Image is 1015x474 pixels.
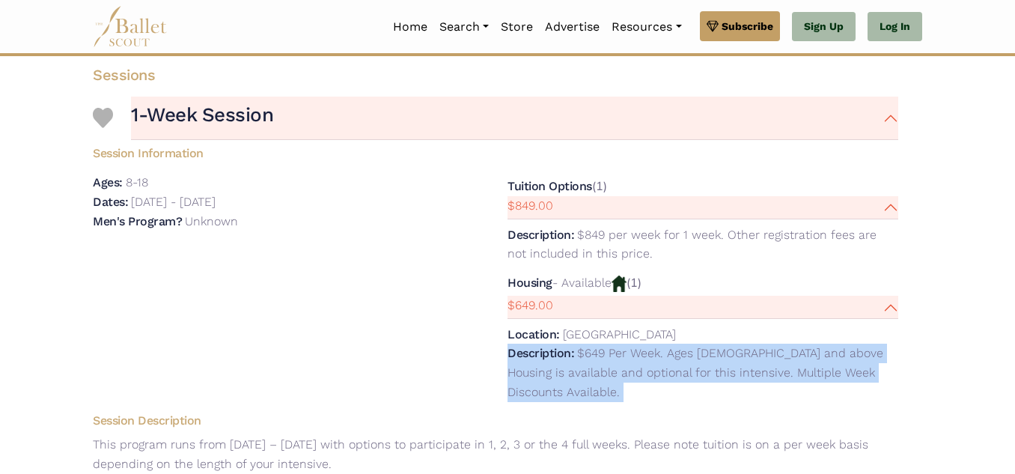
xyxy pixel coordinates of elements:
[131,103,273,128] h3: 1-Week Session
[507,276,552,290] h5: Housing
[507,196,898,219] button: $849.00
[792,12,856,42] a: Sign Up
[507,196,553,216] p: $849.00
[131,97,898,140] button: 1-Week Session
[93,175,123,189] h5: Ages:
[552,276,612,290] p: - Available
[507,327,560,341] h5: Location:
[868,12,922,42] a: Log In
[93,108,113,128] img: Heart
[507,179,592,193] h5: Tuition Options
[81,413,910,429] h5: Session Description
[81,65,910,85] h4: Sessions
[126,175,148,189] p: 8-18
[606,11,687,43] a: Resources
[507,228,574,242] h5: Description:
[131,195,216,209] p: [DATE] - [DATE]
[612,276,627,292] img: Housing Available
[563,327,676,341] p: [GEOGRAPHIC_DATA]
[81,435,910,473] p: This program runs from [DATE] – [DATE] with options to participate in 1, 2, 3 or the 4 full weeks...
[507,177,898,269] div: (1)
[507,346,574,360] h5: Description:
[433,11,495,43] a: Search
[93,214,182,228] h5: Men's Program?
[387,11,433,43] a: Home
[495,11,539,43] a: Store
[507,273,898,408] div: (1)
[707,18,719,34] img: gem.svg
[700,11,780,41] a: Subscribe
[507,296,553,315] p: $649.00
[185,214,238,228] p: Unknown
[507,346,883,398] p: $649 Per Week. Ages [DEMOGRAPHIC_DATA] and above Housing is available and optional for this inten...
[93,195,128,209] h5: Dates:
[507,296,898,319] button: $649.00
[539,11,606,43] a: Advertise
[81,140,910,162] h5: Session Information
[507,228,877,261] p: $849 per week for 1 week. Other registration fees are not included in this price.
[722,18,773,34] span: Subscribe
